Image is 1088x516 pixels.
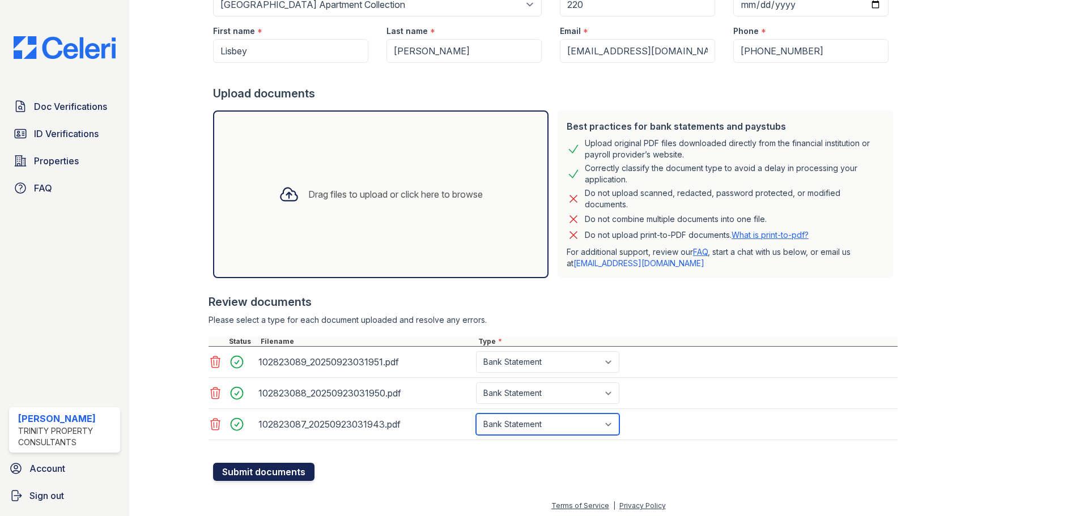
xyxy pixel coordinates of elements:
[213,25,255,37] label: First name
[209,294,898,310] div: Review documents
[34,127,99,140] span: ID Verifications
[5,484,125,507] a: Sign out
[258,415,471,433] div: 102823087_20250923031943.pdf
[5,36,125,59] img: CE_Logo_Blue-a8612792a0a2168367f1c8372b55b34899dd931a85d93a1a3d3e32e68fde9ad4.png
[213,463,314,481] button: Submit documents
[9,122,120,145] a: ID Verifications
[209,314,898,326] div: Please select a type for each document uploaded and resolve any errors.
[29,489,64,502] span: Sign out
[258,353,471,371] div: 102823089_20250923031951.pdf
[573,258,704,268] a: [EMAIL_ADDRESS][DOMAIN_NAME]
[476,337,898,346] div: Type
[5,457,125,480] a: Account
[34,154,79,168] span: Properties
[34,100,107,113] span: Doc Verifications
[29,462,65,475] span: Account
[213,86,898,101] div: Upload documents
[34,181,52,195] span: FAQ
[551,501,609,510] a: Terms of Service
[9,95,120,118] a: Doc Verifications
[585,229,809,241] p: Do not upload print-to-PDF documents.
[258,384,471,402] div: 102823088_20250923031950.pdf
[585,187,884,210] div: Do not upload scanned, redacted, password protected, or modified documents.
[693,247,708,257] a: FAQ
[613,501,615,510] div: |
[619,501,666,510] a: Privacy Policy
[732,230,809,240] a: What is print-to-pdf?
[18,412,116,425] div: [PERSON_NAME]
[308,187,483,201] div: Drag files to upload or click here to browse
[258,337,476,346] div: Filename
[567,120,884,133] div: Best practices for bank statements and paystubs
[227,337,258,346] div: Status
[386,25,428,37] label: Last name
[585,212,767,226] div: Do not combine multiple documents into one file.
[567,246,884,269] p: For additional support, review our , start a chat with us below, or email us at
[585,138,884,160] div: Upload original PDF files downloaded directly from the financial institution or payroll provider’...
[18,425,116,448] div: Trinity Property Consultants
[9,177,120,199] a: FAQ
[585,163,884,185] div: Correctly classify the document type to avoid a delay in processing your application.
[560,25,581,37] label: Email
[733,25,759,37] label: Phone
[9,150,120,172] a: Properties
